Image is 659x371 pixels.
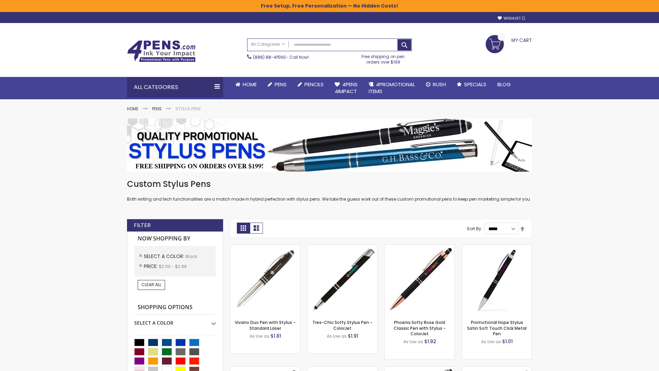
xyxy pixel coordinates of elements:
span: Home [243,81,257,88]
a: Promotional Hope Stylus Satin Soft Touch Click Metal Pen-Black [462,245,532,250]
a: All Categories [247,39,289,50]
div: Both writing and tech functionalities are a match made in hybrid perfection with stylus pens. We ... [127,179,532,202]
a: Tres-Chic Softy Stylus Pen - ColorJet [312,319,372,331]
span: Black [185,254,197,259]
div: All Categories [127,77,223,98]
a: (888) 88-4PENS [253,54,286,60]
span: Specials [464,81,486,88]
span: As low as [250,333,269,339]
img: Tres-Chic Softy Stylus Pen - ColorJet-Black [308,245,377,315]
img: Promotional Hope Stylus Satin Soft Touch Click Metal Pen-Black [462,245,532,315]
a: Phoenix Softy Rose Gold Classic Pen with Stylus - ColorJet-Black [385,245,454,250]
a: 4Pens4impact [329,77,363,99]
a: Promotional Hope Stylus Satin Soft Touch Click Metal Pen [467,319,527,336]
span: As low as [403,339,423,345]
span: $1.92 [424,338,436,345]
a: 4PROMOTIONALITEMS [363,77,420,99]
span: - Call Now! [253,54,309,60]
a: Phoenix Softy Rose Gold Classic Pen with Stylus - ColorJet [394,319,446,336]
img: Phoenix Softy Rose Gold Classic Pen with Stylus - ColorJet-Black [385,245,454,315]
a: Rush [420,77,451,92]
a: Pens [152,106,162,112]
span: All Categories [251,42,285,47]
a: Vivano Duo Pen with Stylus - Standard Laser [235,319,296,331]
a: Blog [492,77,516,92]
a: Home [230,77,262,92]
strong: Stylus Pens [175,106,201,112]
span: Select A Color [144,253,185,260]
a: Pens [262,77,292,92]
a: Tres-Chic Softy Stylus Pen - ColorJet-Black [308,245,377,250]
span: As low as [481,339,501,345]
span: $1.81 [270,333,281,339]
span: Blog [497,81,511,88]
strong: Filter [134,222,151,229]
span: Price [144,263,159,270]
h1: Custom Stylus Pens [127,179,532,190]
a: Pencils [292,77,329,92]
img: 4Pens Custom Pens and Promotional Products [127,40,196,62]
label: Sort By [467,226,481,232]
span: Clear All [141,282,161,288]
span: Pens [275,81,287,88]
div: Free shipping on pen orders over $199 [355,51,412,65]
span: $1.91 [348,333,358,339]
strong: Shopping Options [134,300,216,315]
strong: Now Shopping by [134,232,216,246]
span: As low as [327,333,347,339]
span: 4Pens 4impact [335,81,358,95]
span: Rush [433,81,446,88]
img: Stylus Pens [127,119,532,172]
a: Wishlist [498,16,525,21]
div: Select A Color [134,315,216,326]
span: Pencils [304,81,324,88]
a: Specials [451,77,492,92]
span: $2.00 - $2.99 [159,263,187,269]
a: Home [127,106,138,112]
a: Clear All [138,280,165,290]
a: Vivano Duo Pen with Stylus - Standard Laser-Black [230,245,300,250]
span: 4PROMOTIONAL ITEMS [369,81,415,95]
img: Vivano Duo Pen with Stylus - Standard Laser-Black [230,245,300,315]
strong: Grid [237,223,250,234]
span: $1.01 [502,338,513,345]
